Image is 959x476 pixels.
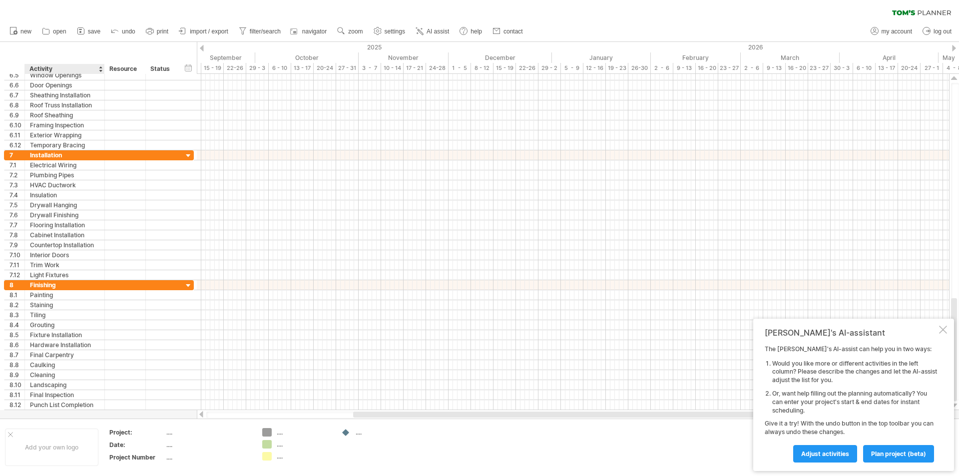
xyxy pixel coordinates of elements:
div: Flooring Installation [30,220,99,230]
div: Staining [30,300,99,310]
div: 6.8 [9,100,24,110]
span: import / export [190,28,228,35]
div: HVAC Ductwork [30,180,99,190]
div: Electrical Wiring [30,160,99,170]
div: Window Openings [30,70,99,80]
div: Date: [109,441,164,449]
div: 20-24 [314,63,336,73]
div: 6.6 [9,80,24,90]
div: 27 - 31 [336,63,359,73]
a: import / export [176,25,231,38]
div: October 2025 [255,52,359,63]
div: 13 - 17 [291,63,314,73]
span: plan project (beta) [871,450,926,458]
div: 24-28 [426,63,449,73]
div: 29 - 2 [538,63,561,73]
span: help [471,28,482,35]
div: Temporary Bracing [30,140,99,150]
div: Sheathing Installation [30,90,99,100]
div: 6.11 [9,130,24,140]
a: print [143,25,171,38]
div: 6 - 10 [269,63,291,73]
div: 7.7 [9,220,24,230]
div: Final Inspection [30,390,99,400]
div: 7.12 [9,270,24,280]
span: AI assist [427,28,449,35]
div: 3 - 7 [359,63,381,73]
div: Tiling [30,310,99,320]
div: Interior Doors [30,250,99,260]
div: Framing Inspection [30,120,99,130]
a: filter/search [236,25,284,38]
div: 6.7 [9,90,24,100]
div: 20-24 [898,63,921,73]
div: February 2026 [651,52,741,63]
span: print [157,28,168,35]
a: navigator [289,25,330,38]
div: Painting [30,290,99,300]
div: 30 - 3 [831,63,853,73]
span: undo [122,28,135,35]
div: 9 - 13 [673,63,696,73]
div: .... [277,440,331,449]
div: 8.1 [9,290,24,300]
div: Drywall Hanging [30,200,99,210]
div: 23 - 27 [808,63,831,73]
div: Project Number [109,453,164,462]
div: 7.8 [9,230,24,240]
a: Adjust activities [793,445,857,463]
div: .... [166,441,250,449]
div: Hardware Installation [30,340,99,350]
div: Final Carpentry [30,350,99,360]
a: contact [490,25,526,38]
div: Fixture Installation [30,330,99,340]
span: Adjust activities [801,450,849,458]
span: my account [882,28,912,35]
div: 7 [9,150,24,160]
span: filter/search [250,28,281,35]
div: Door Openings [30,80,99,90]
div: 8 [9,280,24,290]
div: 12 - 16 [583,63,606,73]
a: AI assist [413,25,452,38]
div: Activity [29,64,99,74]
div: 15 - 19 [493,63,516,73]
div: .... [356,428,410,437]
div: Installation [30,150,99,160]
div: April 2026 [840,52,939,63]
span: open [53,28,66,35]
div: 7.1 [9,160,24,170]
div: Cabinet Installation [30,230,99,240]
span: zoom [348,28,363,35]
div: Light Fixtures [30,270,99,280]
div: 8.7 [9,350,24,360]
div: 15 - 19 [201,63,224,73]
div: Caulking [30,360,99,370]
div: 22-26 [516,63,538,73]
div: 7.3 [9,180,24,190]
div: Project: [109,428,164,437]
div: 6.9 [9,110,24,120]
div: Landscaping [30,380,99,390]
a: settings [371,25,408,38]
a: new [7,25,34,38]
div: 7.5 [9,200,24,210]
div: [PERSON_NAME]'s AI-assistant [765,328,937,338]
div: January 2026 [552,52,651,63]
div: 8.9 [9,370,24,380]
div: December 2025 [449,52,552,63]
a: log out [920,25,955,38]
span: log out [934,28,952,35]
div: Finishing [30,280,99,290]
div: 7.2 [9,170,24,180]
div: .... [277,452,331,461]
div: 6.5 [9,70,24,80]
div: Grouting [30,320,99,330]
div: 7.9 [9,240,24,250]
div: 8.2 [9,300,24,310]
div: 19 - 23 [606,63,628,73]
div: 6.10 [9,120,24,130]
div: 6.12 [9,140,24,150]
div: Add your own logo [5,429,98,466]
div: Status [150,64,172,74]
